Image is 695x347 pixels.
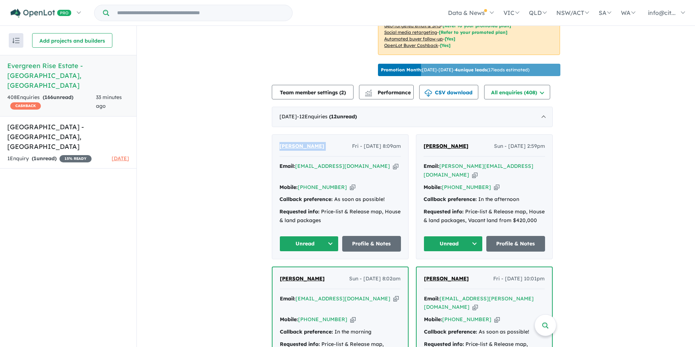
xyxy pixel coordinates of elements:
[365,90,372,94] img: line-chart.svg
[280,275,325,282] span: [PERSON_NAME]
[341,89,344,96] span: 2
[384,29,437,35] u: Social media retargeting
[439,29,507,35] span: [Refer to your promoted plan]
[32,33,112,48] button: Add projects and builders
[648,9,676,16] span: info@cit...
[424,208,545,225] div: Price-list & Release map, House & land packages, Vacant land from $420,000
[295,163,390,169] a: [EMAIL_ADDRESS][DOMAIN_NAME]
[280,316,298,323] strong: Mobile:
[424,316,442,323] strong: Mobile:
[350,316,356,323] button: Copy
[45,94,53,100] span: 166
[352,142,401,151] span: Fri - [DATE] 8:09am
[384,43,438,48] u: OpenLot Buyer Cashback
[424,195,545,204] div: In the afternoon
[297,113,357,120] span: - 12 Enquir ies
[279,142,324,151] a: [PERSON_NAME]
[486,236,545,252] a: Profile & Notes
[329,113,357,120] strong: ( unread)
[424,143,468,149] span: [PERSON_NAME]
[59,155,92,162] span: 15 % READY
[279,236,339,252] button: Unread
[366,89,411,96] span: Performance
[424,163,533,178] a: [PERSON_NAME][EMAIL_ADDRESS][DOMAIN_NAME]
[12,38,20,43] img: sort.svg
[424,196,477,202] strong: Callback preference:
[381,67,529,73] p: [DATE] - [DATE] - ( 17 leads estimated)
[381,67,422,72] b: Promotion Month:
[112,155,129,162] span: [DATE]
[96,94,122,109] span: 33 minutes ago
[494,142,545,151] span: Sun - [DATE] 2:59pm
[32,155,57,162] strong: ( unread)
[384,36,443,42] u: Automated buyer follow-up
[494,184,499,191] button: Copy
[494,316,500,323] button: Copy
[11,9,72,18] img: Openlot PRO Logo White
[43,94,73,100] strong: ( unread)
[424,275,469,283] a: [PERSON_NAME]
[493,275,545,283] span: Fri - [DATE] 10:01pm
[424,328,545,336] div: As soon as possible!
[7,61,129,90] h5: Evergreen Rise Estate - [GEOGRAPHIC_DATA] , [GEOGRAPHIC_DATA]
[424,184,442,190] strong: Mobile:
[445,36,455,42] span: [Yes]
[280,295,296,302] strong: Email:
[424,295,440,302] strong: Email:
[359,85,414,99] button: Performance
[440,43,451,48] span: [Yes]
[455,67,487,72] b: 4 unique leads
[442,316,491,323] a: [PHONE_NUMBER]
[10,102,41,110] span: CASHBACK
[424,208,464,215] strong: Requested info:
[424,142,468,151] a: [PERSON_NAME]
[425,90,432,97] img: download icon
[7,154,92,163] div: 1 Enquir y
[279,208,401,225] div: Price-list & Release map, House & land packages
[7,122,129,151] h5: [GEOGRAPHIC_DATA] - [GEOGRAPHIC_DATA] , [GEOGRAPHIC_DATA]
[331,113,337,120] span: 12
[296,295,390,302] a: [EMAIL_ADDRESS][DOMAIN_NAME]
[7,93,96,111] div: 408 Enquir ies
[419,85,478,99] button: CSV download
[472,303,478,311] button: Copy
[272,85,354,99] button: Team member settings (2)
[279,143,324,149] span: [PERSON_NAME]
[280,275,325,283] a: [PERSON_NAME]
[342,236,401,252] a: Profile & Notes
[280,328,401,336] div: In the morning
[424,275,469,282] span: [PERSON_NAME]
[298,316,347,323] a: [PHONE_NUMBER]
[424,328,477,335] strong: Callback preference:
[365,92,372,96] img: bar-chart.svg
[424,163,439,169] strong: Email:
[349,275,401,283] span: Sun - [DATE] 8:02am
[484,85,550,99] button: All enquiries (408)
[111,5,291,21] input: Try estate name, suburb, builder or developer
[424,295,534,311] a: [EMAIL_ADDRESS][PERSON_NAME][DOMAIN_NAME]
[393,295,399,303] button: Copy
[272,107,553,127] div: [DATE]
[424,236,483,252] button: Unread
[350,184,355,191] button: Copy
[279,208,320,215] strong: Requested info:
[34,155,36,162] span: 1
[279,196,333,202] strong: Callback preference:
[442,184,491,190] a: [PHONE_NUMBER]
[279,184,298,190] strong: Mobile:
[472,171,478,179] button: Copy
[393,162,398,170] button: Copy
[279,195,401,204] div: As soon as possible!
[280,328,333,335] strong: Callback preference:
[298,184,347,190] a: [PHONE_NUMBER]
[279,163,295,169] strong: Email:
